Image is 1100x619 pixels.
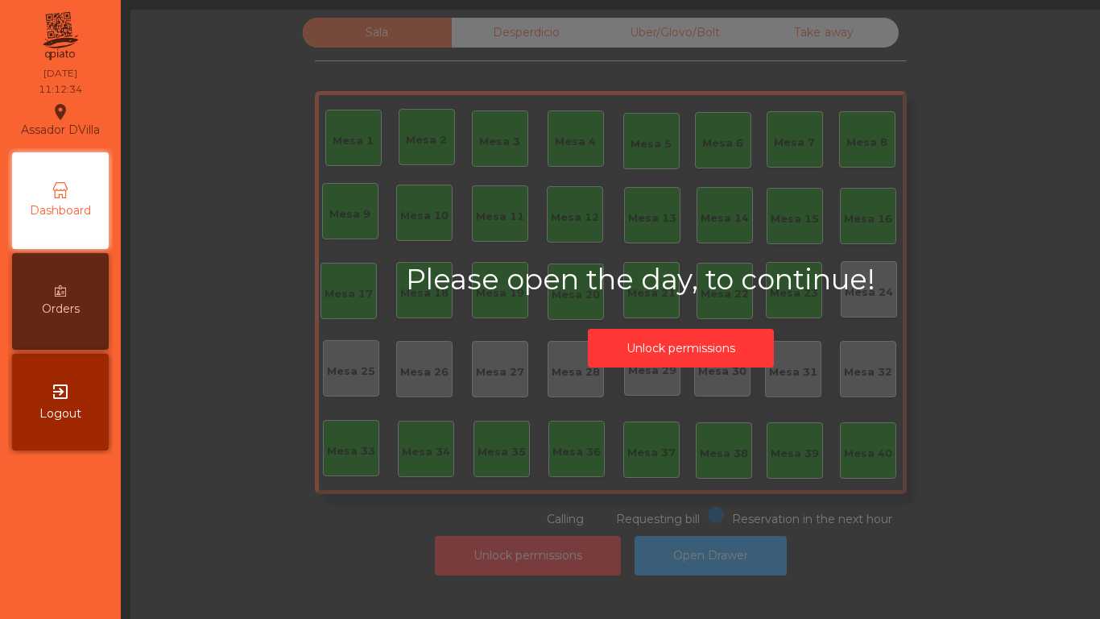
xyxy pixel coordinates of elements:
[39,405,81,422] span: Logout
[39,82,82,97] div: 11:12:34
[588,329,774,368] button: Unlock permissions
[21,100,100,140] div: Assador DVilla
[30,202,91,219] span: Dashboard
[43,66,77,81] div: [DATE]
[406,263,956,297] h2: Please open the day, to continue!
[40,8,80,64] img: qpiato
[51,382,70,401] i: exit_to_app
[51,102,70,122] i: location_on
[42,301,80,318] span: Orders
